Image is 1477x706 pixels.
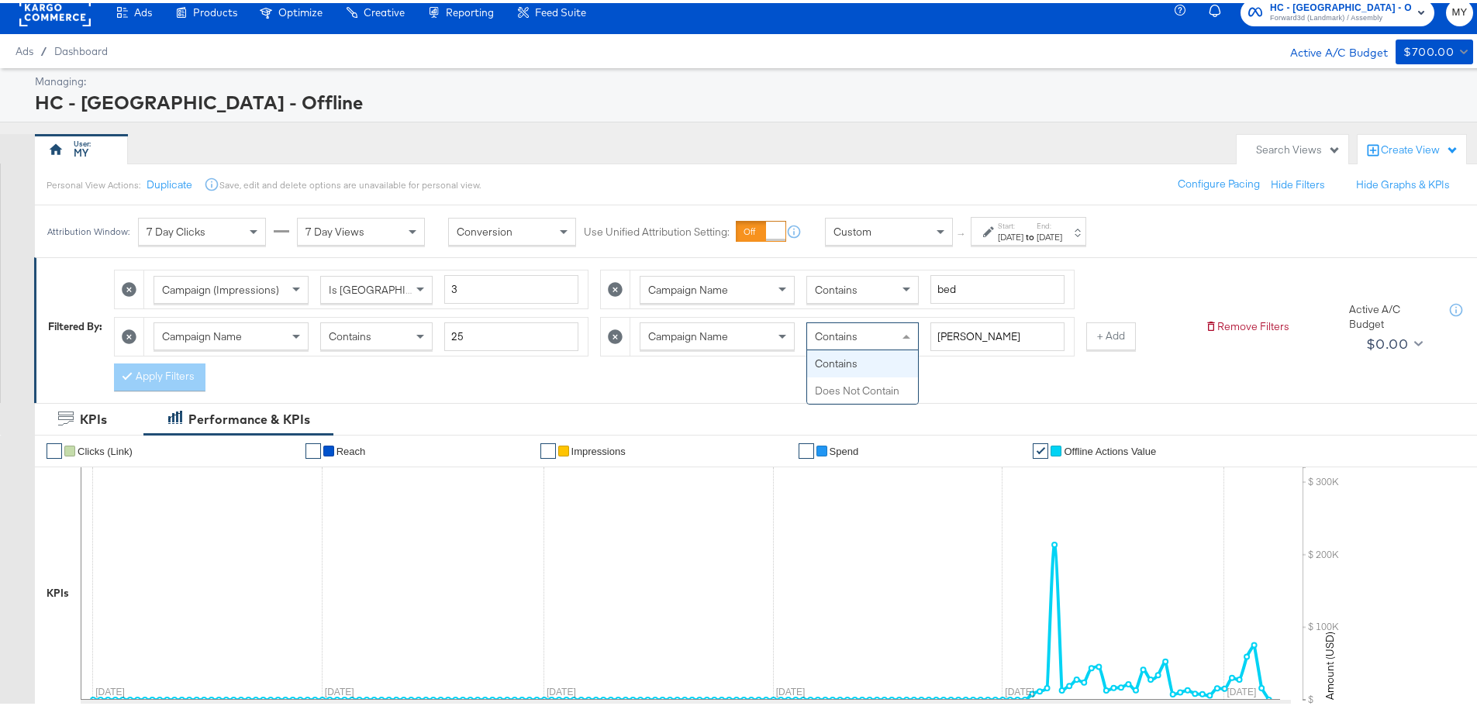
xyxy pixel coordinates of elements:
span: Creative [364,3,405,15]
a: ✔ [540,440,556,456]
a: ✔ [799,440,814,456]
input: Enter a number [444,272,578,301]
span: Reach [336,443,366,454]
button: Remove Filters [1205,316,1289,331]
div: [DATE] [1037,228,1062,240]
span: Optimize [278,3,323,15]
button: $700.00 [1396,36,1473,61]
span: Is [GEOGRAPHIC_DATA] [329,280,447,294]
span: Campaign Name [162,326,242,340]
span: Spend [830,443,859,454]
div: MY [74,143,88,157]
span: 7 Day Clicks [147,222,205,236]
span: / [33,42,54,54]
span: Feed Suite [535,3,586,15]
text: Amount (USD) [1323,629,1337,697]
button: + Add [1086,319,1136,347]
span: Contains [815,326,858,340]
a: ✔ [1033,440,1048,456]
span: Reporting [446,3,494,15]
strong: to [1023,228,1037,239]
button: Configure Pacing [1167,167,1271,195]
button: $0.00 [1360,329,1426,353]
div: Does Not Contain [807,374,918,401]
input: Enter a search term [930,319,1065,348]
span: 7 Day Views [305,222,364,236]
span: Forward3d (Landmark) / Assembly [1270,9,1411,22]
div: Save, edit and delete options are unavailable for personal view. [219,176,481,188]
span: MY [1452,1,1467,19]
span: Campaign (Impressions) [162,280,279,294]
span: Impressions [571,443,626,454]
span: Conversion [457,222,512,236]
label: End: [1037,218,1062,228]
div: Active A/C Budget [1274,36,1388,60]
input: Enter a search term [930,272,1065,301]
input: Enter a search term [444,319,578,348]
div: Contains [807,347,918,374]
div: KPIs [80,408,107,425]
button: Duplicate [147,174,192,189]
button: Hide Filters [1271,174,1325,189]
div: Filtered By: [48,316,102,331]
div: Personal View Actions: [47,176,140,188]
span: ↑ [954,229,969,234]
span: Products [193,3,237,15]
div: Active A/C Budget [1349,299,1434,328]
span: Ads [134,3,152,15]
a: ✔ [305,440,321,456]
label: Start: [998,218,1023,228]
span: Campaign Name [648,280,728,294]
div: [DATE] [998,228,1023,240]
span: Contains [329,326,371,340]
div: Search Views [1256,139,1341,154]
label: Use Unified Attribution Setting: [584,222,730,236]
div: HC - [GEOGRAPHIC_DATA] - Offline [35,86,1469,112]
div: Managing: [35,71,1469,86]
span: Ads [16,42,33,54]
div: Create View [1381,139,1458,155]
span: Offline Actions Value [1064,443,1156,454]
div: $700.00 [1403,40,1454,59]
span: Contains [815,280,858,294]
a: Dashboard [54,42,108,54]
div: KPIs [47,583,69,598]
span: Custom [833,222,871,236]
span: Campaign Name [648,326,728,340]
div: $0.00 [1366,329,1408,353]
div: Performance & KPIs [188,408,310,425]
button: Hide Graphs & KPIs [1356,174,1450,189]
div: Attribution Window: [47,223,130,234]
span: Clicks (Link) [78,443,133,454]
a: ✔ [47,440,62,456]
